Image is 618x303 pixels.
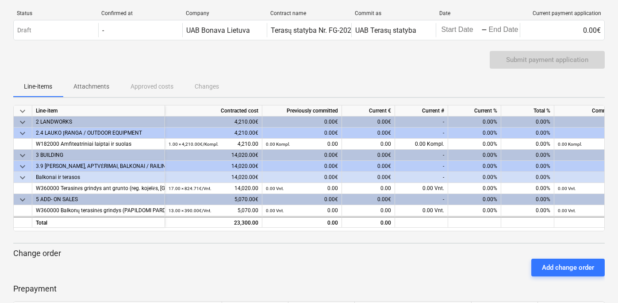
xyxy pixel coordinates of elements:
[169,205,258,216] div: 5,070.00
[558,208,576,213] small: 0.00 Vnt.
[395,161,448,172] div: -
[36,139,161,150] div: W182000 Amfiteatriniai laiptai ir suolas
[266,142,290,147] small: 0.00 Kompl.
[17,117,28,128] span: keyboard_arrow_down
[448,205,501,216] div: 0.00%
[501,194,554,205] div: 0.00%
[165,128,262,139] div: 4,210.00€
[395,128,448,139] div: -
[501,139,554,150] div: 0.00%
[531,259,605,276] button: Add change order
[36,150,161,161] div: 3 BUILDING
[266,208,284,213] small: 0.00 Vnt.
[448,183,501,194] div: 0.00%
[169,218,258,229] div: 23,300.00
[13,284,605,294] p: Prepayment
[501,150,554,161] div: 0.00%
[165,194,262,205] div: 5,070.00€
[36,128,161,139] div: 2.4 LAUKO ĮRANGA / OUTDOOR EQUIPMENT
[165,150,262,161] div: 14,020.00€
[169,142,219,147] small: 1.00 × 4,210.00€ / Kompl.
[501,128,554,139] div: 0.00%
[520,23,604,37] div: 0.00€
[17,128,28,139] span: keyboard_arrow_down
[271,26,393,35] div: Terasų statyba Nr. FG-20250602-01.pdf
[262,150,342,161] div: 0.00€
[395,194,448,205] div: -
[342,172,395,183] div: 0.00€
[342,205,395,216] div: 0.00
[17,161,28,172] span: keyboard_arrow_down
[186,10,263,16] div: Company
[448,117,501,128] div: 0.00%
[342,105,395,117] div: Current €
[355,10,432,16] div: Commit as
[17,26,31,35] p: Draft
[448,150,501,161] div: 0.00%
[165,172,262,183] div: 14,020.00€
[266,139,338,150] div: 0.00
[440,24,481,36] input: Start Date
[501,205,554,216] div: 0.00%
[342,128,395,139] div: 0.00€
[266,183,338,194] div: 0.00
[73,82,109,91] p: Attachments
[13,248,605,259] p: Change order
[501,161,554,172] div: 0.00%
[186,26,250,35] div: UAB Bonava Lietuva
[262,172,342,183] div: 0.00€
[342,150,395,161] div: 0.00€
[342,217,395,228] div: 0.00
[448,172,501,183] div: 0.00%
[501,183,554,194] div: 0.00%
[17,172,28,183] span: keyboard_arrow_down
[342,139,395,150] div: 0.00
[448,161,501,172] div: 0.00%
[17,10,94,16] div: Status
[266,186,284,191] small: 0.00 Vnt.
[558,142,582,147] small: 0.00 Kompl.
[448,194,501,205] div: 0.00%
[36,172,161,183] div: Balkonai ir terasos
[266,218,338,229] div: 0.00
[169,186,211,191] small: 17.00 × 824.71€ / Vnt.
[524,10,601,16] div: Current payment application
[17,106,28,117] span: keyboard_arrow_down
[165,117,262,128] div: 4,210.00€
[342,183,395,194] div: 0.00
[36,205,161,216] div: W360000 Balkonų terasinės grindys (PAPILDOMI PARDAVIMAI)
[342,161,395,172] div: 0.00€
[342,117,395,128] div: 0.00€
[481,27,487,33] div: -
[395,105,448,117] div: Current #
[36,183,161,194] div: W360000 Terasinės grindys ant grunto (reg. kojelės, [GEOGRAPHIC_DATA], lentos)
[395,172,448,183] div: -
[487,24,529,36] input: End Date
[439,10,517,16] div: Date
[266,205,338,216] div: 0.00
[395,205,448,216] div: 0.00 Vnt.
[36,194,161,205] div: 5 ADD- ON SALES
[17,194,28,205] span: keyboard_arrow_down
[262,161,342,172] div: 0.00€
[542,262,594,273] div: Add change order
[165,161,262,172] div: 14,020.00€
[169,208,211,213] small: 13.00 × 390.00€ / Vnt.
[169,139,258,150] div: 4,210.00
[448,128,501,139] div: 0.00%
[342,194,395,205] div: 0.00€
[36,117,161,128] div: 2 LANDWORKS
[36,161,161,172] div: 3.9 [PERSON_NAME], APTVĖRIMAI, BALKONAI / RAILINGS
[395,150,448,161] div: -
[262,117,342,128] div: 0.00€
[101,10,179,16] div: Confirmed at
[395,183,448,194] div: 0.00 Vnt.
[102,26,104,35] div: -
[501,105,554,117] div: Total %
[32,105,165,117] div: Line-item
[262,105,342,117] div: Previously committed
[270,10,348,16] div: Contract name
[169,183,258,194] div: 14,020.00
[17,150,28,161] span: keyboard_arrow_down
[262,194,342,205] div: 0.00€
